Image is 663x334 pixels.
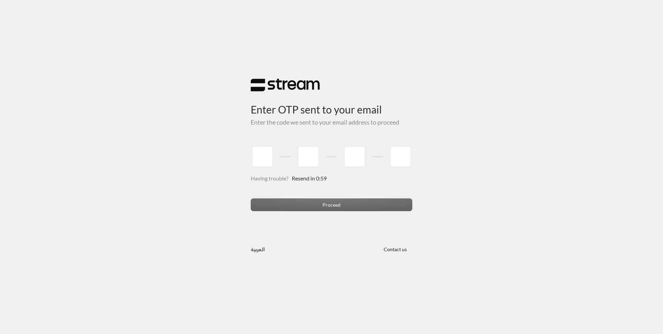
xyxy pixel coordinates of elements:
h5: Enter the code we sent to your email address to proceed [251,119,412,126]
span: Resend in 0:59 [292,175,327,181]
a: Contact us [378,246,412,252]
img: Stream Logo [251,78,320,92]
span: Having trouble? [251,175,288,181]
h3: Enter OTP sent to your email [251,92,412,116]
a: العربية [251,243,265,255]
button: Contact us [378,243,412,255]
